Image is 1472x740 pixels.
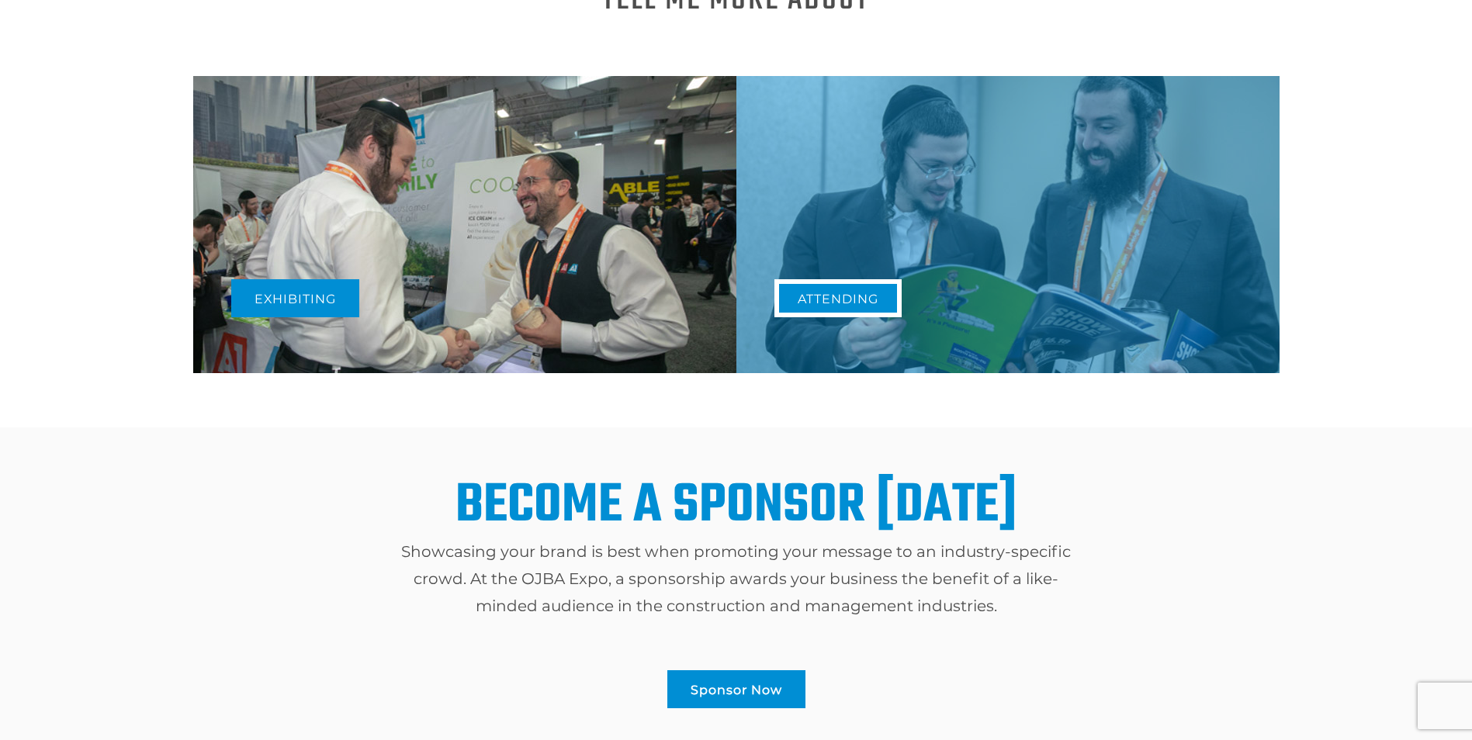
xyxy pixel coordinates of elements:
h1: BECOME A SPONSOR [DATE] [455,482,1017,531]
a: Attending [774,279,902,317]
p: Showcasing your brand is best when promoting your message to an industry-specific crowd. At the O... [390,538,1082,620]
a: Sponsor Now [667,670,805,708]
a: Exhibiting [231,279,359,317]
